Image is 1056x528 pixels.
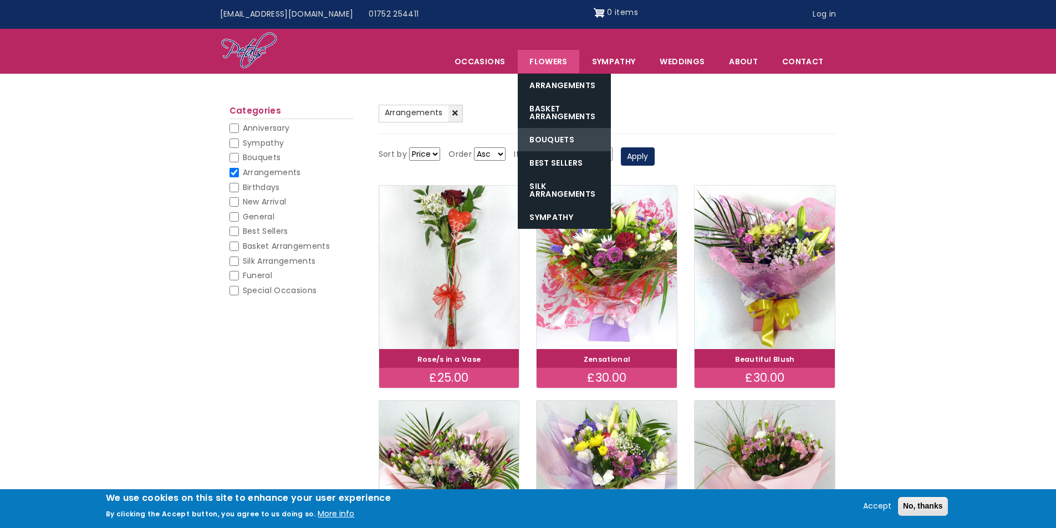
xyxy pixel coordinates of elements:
[859,500,896,513] button: Accept
[518,175,611,206] a: Silk Arrangements
[361,4,426,25] a: 01752 254411
[243,240,330,252] span: Basket Arrangements
[379,186,519,349] img: Rose/s in a Vase
[594,4,638,22] a: Shopping cart 0 items
[518,74,611,97] a: Arrangements
[243,285,317,296] span: Special Occasions
[735,355,794,364] a: Beautiful Blush
[379,148,407,161] label: Sort by
[805,4,844,25] a: Log in
[243,225,288,237] span: Best Sellers
[243,167,301,178] span: Arrangements
[518,151,611,175] a: Best Sellers
[621,147,655,166] button: Apply
[717,50,769,73] a: About
[695,368,835,388] div: £30.00
[229,106,353,119] h2: Categories
[518,50,579,73] a: Flowers
[518,97,611,128] a: Basket Arrangements
[771,50,835,73] a: Contact
[243,196,287,207] span: New Arrival
[898,497,948,516] button: No, thanks
[243,211,274,222] span: General
[379,368,519,388] div: £25.00
[106,492,391,504] h2: We use cookies on this site to enhance your user experience
[448,148,472,161] label: Order
[212,4,361,25] a: [EMAIL_ADDRESS][DOMAIN_NAME]
[594,4,605,22] img: Shopping cart
[243,255,316,266] span: Silk Arrangements
[443,50,517,73] span: Occasions
[243,182,280,193] span: Birthdays
[518,128,611,151] a: Bouquets
[580,50,647,73] a: Sympathy
[379,105,463,122] a: Arrangements
[417,355,481,364] a: Rose/s in a Vase
[243,137,284,148] span: Sympathy
[514,148,576,161] label: Items per page
[106,509,316,519] p: By clicking the Accept button, you agree to us doing so.
[243,270,272,281] span: Funeral
[537,186,677,349] img: Zensational
[695,186,835,349] img: Beautiful Blush
[243,122,290,134] span: Anniversary
[607,7,637,18] span: 0 items
[243,152,281,163] span: Bouquets
[221,32,278,70] img: Home
[537,368,677,388] div: £30.00
[648,50,716,73] span: Weddings
[318,508,354,521] button: More info
[584,355,631,364] a: Zensational
[385,107,443,118] span: Arrangements
[518,206,611,229] a: Sympathy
